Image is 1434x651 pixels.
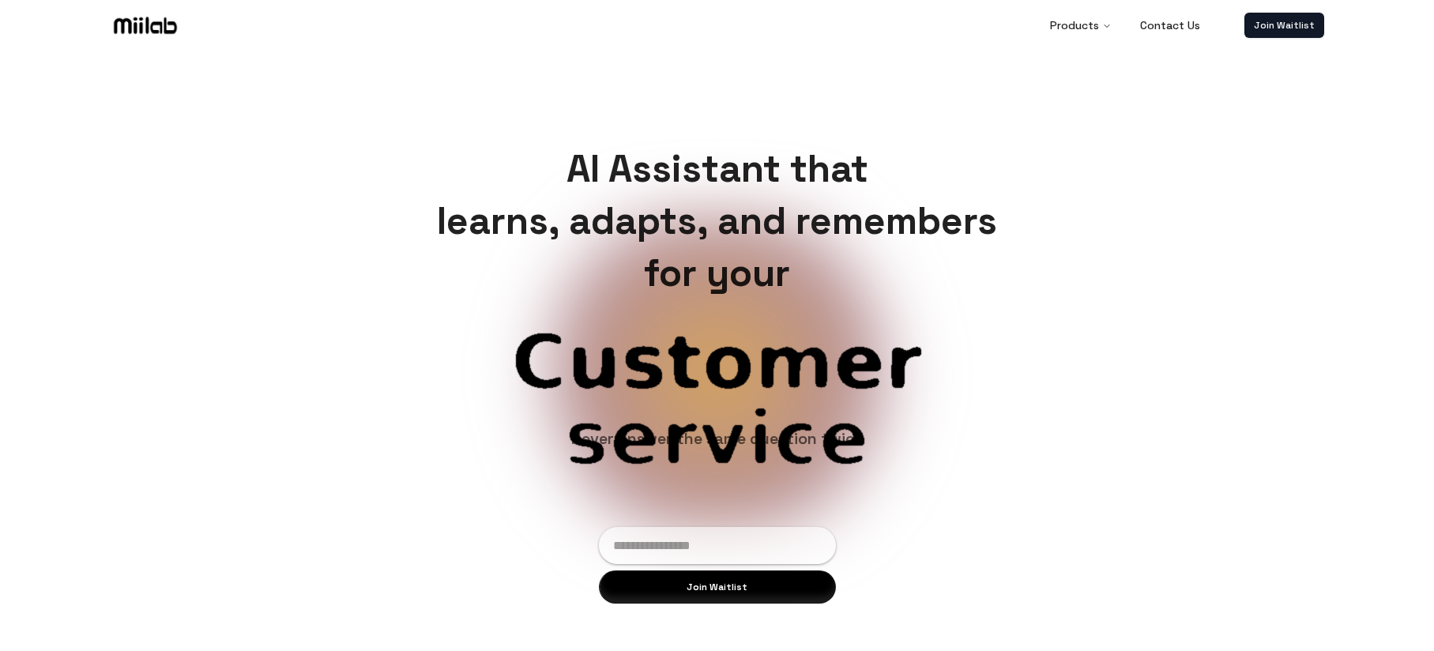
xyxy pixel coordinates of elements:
button: Products [1037,9,1124,41]
button: Join Waitlist [599,570,836,604]
img: Logo [111,13,180,37]
a: Join Waitlist [1244,13,1324,38]
span: Customer service [362,325,1073,476]
nav: Main [1037,9,1213,41]
a: Contact Us [1127,9,1213,41]
h1: AI Assistant that learns, adapts, and remembers for your [424,143,1010,299]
